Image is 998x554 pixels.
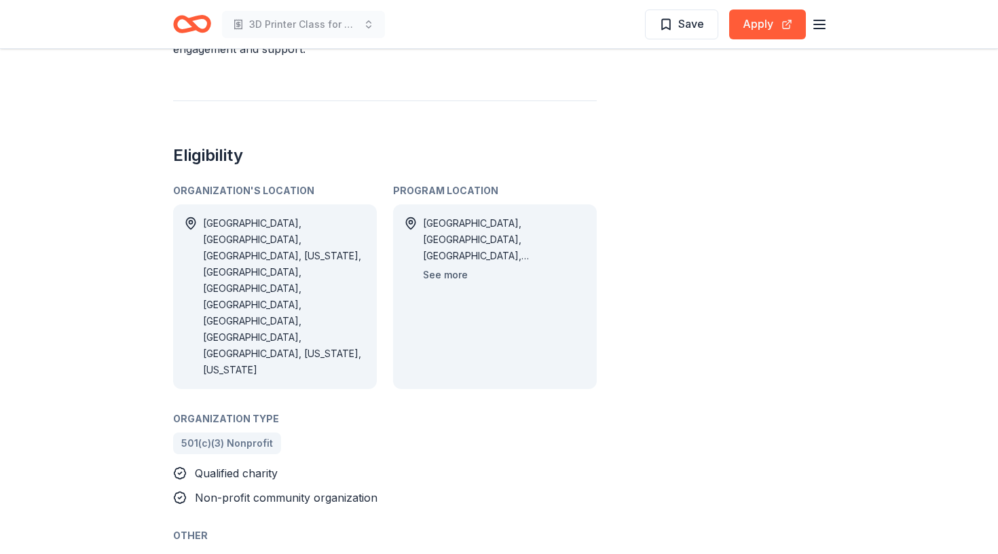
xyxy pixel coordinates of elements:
span: 3D Printer Class for Elementary and High School [249,16,358,33]
button: 3D Printer Class for Elementary and High School [222,11,385,38]
div: [GEOGRAPHIC_DATA], [GEOGRAPHIC_DATA], [GEOGRAPHIC_DATA], [US_STATE], [GEOGRAPHIC_DATA], [GEOGRAPH... [203,215,366,378]
a: Home [173,8,211,40]
span: Save [678,15,704,33]
div: Other [173,528,597,544]
h2: Eligibility [173,145,597,166]
span: Qualified charity [195,466,278,480]
div: [GEOGRAPHIC_DATA], [GEOGRAPHIC_DATA], [GEOGRAPHIC_DATA], [GEOGRAPHIC_DATA], [GEOGRAPHIC_DATA], [G... [423,215,586,264]
a: 501(c)(3) Nonprofit [173,432,281,454]
span: Non-profit community organization [195,491,377,504]
div: Program Location [393,183,597,199]
span: 501(c)(3) Nonprofit [181,435,273,451]
button: Save [645,10,718,39]
div: Organization's Location [173,183,377,199]
button: See more [423,267,468,283]
button: Apply [729,10,806,39]
div: Organization Type [173,411,597,427]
